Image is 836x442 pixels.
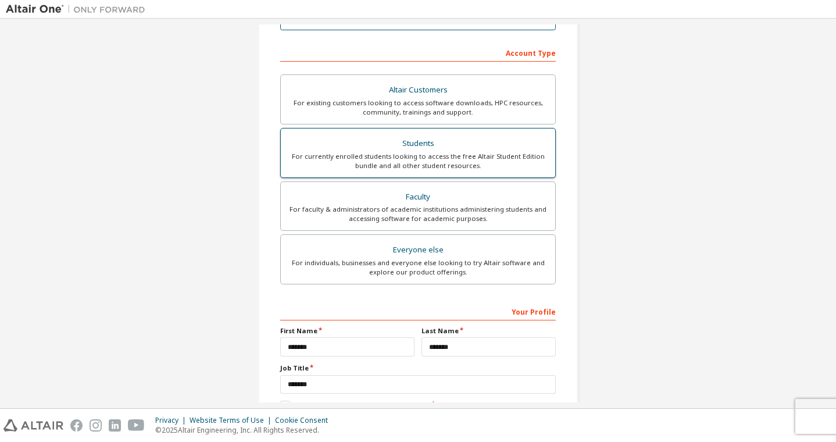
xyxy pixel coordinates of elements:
[6,3,151,15] img: Altair One
[333,401,430,411] a: End-User License Agreement
[128,419,145,432] img: youtube.svg
[3,419,63,432] img: altair_logo.svg
[288,152,548,170] div: For currently enrolled students looking to access the free Altair Student Edition bundle and all ...
[280,401,430,411] label: I accept the
[155,425,335,435] p: © 2025 Altair Engineering, Inc. All Rights Reserved.
[155,416,190,425] div: Privacy
[288,82,548,98] div: Altair Customers
[421,326,556,336] label: Last Name
[288,189,548,205] div: Faculty
[280,302,556,320] div: Your Profile
[280,326,415,336] label: First Name
[275,416,335,425] div: Cookie Consent
[70,419,83,432] img: facebook.svg
[280,43,556,62] div: Account Type
[288,205,548,223] div: For faculty & administrators of academic institutions administering students and accessing softwa...
[90,419,102,432] img: instagram.svg
[190,416,275,425] div: Website Terms of Use
[288,136,548,152] div: Students
[109,419,121,432] img: linkedin.svg
[280,363,556,373] label: Job Title
[288,242,548,258] div: Everyone else
[288,258,548,277] div: For individuals, businesses and everyone else looking to try Altair software and explore our prod...
[288,98,548,117] div: For existing customers looking to access software downloads, HPC resources, community, trainings ...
